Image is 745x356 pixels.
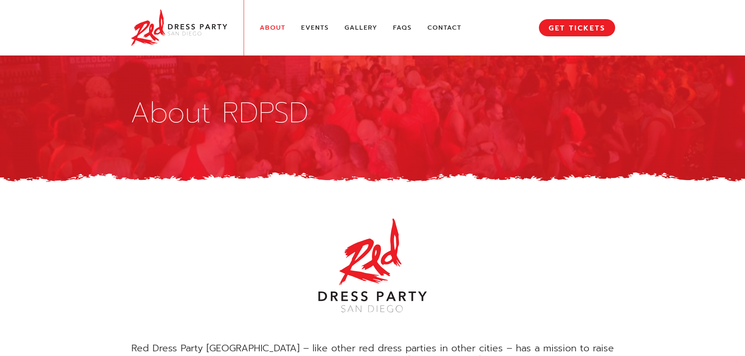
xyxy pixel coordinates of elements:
[130,8,228,48] img: Red Dress Party San Diego
[539,19,615,36] a: GET TICKETS
[260,24,285,32] a: About
[130,99,615,127] h1: About RDPSD
[427,24,461,32] a: Contact
[301,24,329,32] a: Events
[393,24,412,32] a: FAQs
[345,24,377,32] a: Gallery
